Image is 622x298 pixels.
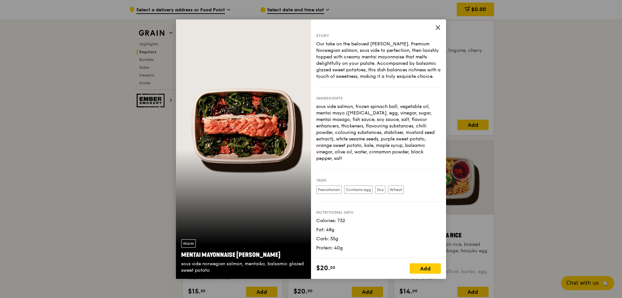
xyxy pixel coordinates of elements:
label: Pescatarian [316,185,342,194]
label: Wheat [388,185,404,194]
span: $20. [316,263,330,273]
div: Carb: 35g [316,236,441,242]
div: sous vide norwegian salmon, mentaiko, balsamic glazed sweet potato [181,261,306,274]
div: Tags [316,178,441,183]
div: Calories: 732 [316,218,441,224]
span: 00 [330,265,335,270]
div: Story [316,33,441,38]
label: Contains egg [344,185,373,194]
div: Protein: 40g [316,245,441,251]
div: Our take on the beloved [PERSON_NAME]. Premium Norwegian salmon, sous vide to perfection, then la... [316,41,441,80]
div: Nutritional info [316,210,441,215]
div: sous vide salmon, frozen spinach ball, vegetable oil, mentai mayo ([MEDICAL_DATA], egg, vinegar, ... [316,103,441,162]
div: Mentai Mayonnaise [PERSON_NAME] [181,250,306,259]
div: Add [410,263,441,274]
div: Fat: 48g [316,227,441,233]
div: Ingredients [316,96,441,101]
div: Warm [181,239,196,248]
label: Soy [375,185,385,194]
